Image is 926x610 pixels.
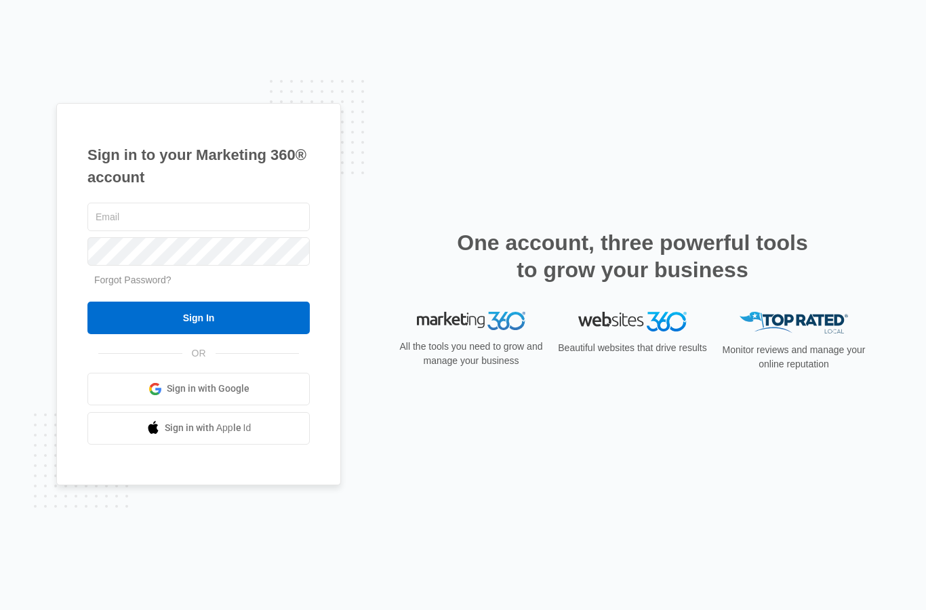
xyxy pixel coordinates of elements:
[557,341,708,355] p: Beautiful websites that drive results
[87,203,310,231] input: Email
[87,302,310,334] input: Sign In
[167,382,249,396] span: Sign in with Google
[417,312,525,331] img: Marketing 360
[740,312,848,334] img: Top Rated Local
[395,340,547,368] p: All the tools you need to grow and manage your business
[87,373,310,405] a: Sign in with Google
[165,421,251,435] span: Sign in with Apple Id
[578,312,687,331] img: Websites 360
[718,343,870,371] p: Monitor reviews and manage your online reputation
[87,412,310,445] a: Sign in with Apple Id
[94,274,172,285] a: Forgot Password?
[87,144,310,188] h1: Sign in to your Marketing 360® account
[453,229,812,283] h2: One account, three powerful tools to grow your business
[182,346,216,361] span: OR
